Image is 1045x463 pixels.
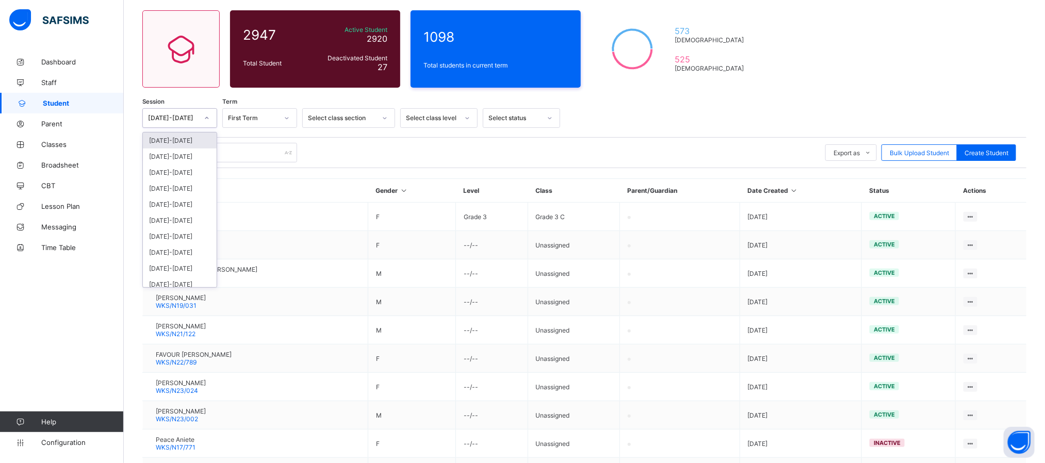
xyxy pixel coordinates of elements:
[156,322,206,330] span: [PERSON_NAME]
[528,316,619,344] td: Unassigned
[142,98,165,105] span: Session
[456,373,528,401] td: --/--
[456,401,528,429] td: --/--
[41,140,124,148] span: Classes
[874,212,895,220] span: active
[1004,427,1035,458] button: Open asap
[9,9,89,31] img: safsims
[456,429,528,458] td: --/--
[243,27,309,43] span: 2947
[156,379,206,387] span: [PERSON_NAME]
[368,231,455,259] td: F
[528,373,619,401] td: Unassigned
[368,429,455,458] td: F
[143,212,217,228] div: [DATE]-[DATE]
[456,231,528,259] td: --/--
[874,297,895,305] span: active
[368,259,455,288] td: M
[874,241,895,248] span: active
[528,259,619,288] td: Unassigned
[740,288,861,316] td: [DATE]
[965,149,1008,157] span: Create Student
[143,244,217,260] div: [DATE]-[DATE]
[41,120,124,128] span: Parent
[423,29,568,45] span: 1098
[456,179,528,203] th: Level
[528,231,619,259] td: Unassigned
[41,418,123,426] span: Help
[314,26,387,34] span: Active Student
[874,383,895,390] span: active
[488,114,541,122] div: Select status
[790,187,798,194] i: Sort in Ascending Order
[41,161,124,169] span: Broadsheet
[874,326,895,333] span: active
[456,203,528,231] td: Grade 3
[740,316,861,344] td: [DATE]
[740,401,861,429] td: [DATE]
[423,61,568,69] span: Total students in current term
[740,373,861,401] td: [DATE]
[156,415,198,423] span: WKS/N23/002
[41,202,124,210] span: Lesson Plan
[143,180,217,196] div: [DATE]-[DATE]
[143,228,217,244] div: [DATE]-[DATE]
[675,54,748,64] span: 525
[368,288,455,316] td: M
[874,354,895,361] span: active
[314,54,387,62] span: Deactivated Student
[378,62,387,72] span: 27
[143,260,217,276] div: [DATE]-[DATE]
[143,133,217,148] div: [DATE]-[DATE]
[528,401,619,429] td: Unassigned
[156,358,197,366] span: WKS/N22/789
[143,148,217,164] div: [DATE]-[DATE]
[222,98,237,105] span: Term
[890,149,949,157] span: Bulk Upload Student
[368,373,455,401] td: F
[740,231,861,259] td: [DATE]
[41,181,124,190] span: CBT
[862,179,956,203] th: Status
[41,78,124,87] span: Staff
[456,316,528,344] td: --/--
[308,114,376,122] div: Select class section
[368,401,455,429] td: M
[456,344,528,373] td: --/--
[528,344,619,373] td: Unassigned
[41,438,123,447] span: Configuration
[456,288,528,316] td: --/--
[148,114,198,122] div: [DATE]-[DATE]
[740,179,861,203] th: Date Created
[156,436,195,443] span: Peace Aniete
[368,316,455,344] td: M
[874,411,895,418] span: active
[528,203,619,231] td: Grade 3 C
[740,259,861,288] td: [DATE]
[740,203,861,231] td: [DATE]
[675,26,748,36] span: 573
[41,223,124,231] span: Messaging
[156,302,197,309] span: WKS/N19/031
[528,429,619,458] td: Unassigned
[143,196,217,212] div: [DATE]-[DATE]
[675,64,748,72] span: [DEMOGRAPHIC_DATA]
[874,269,895,276] span: active
[156,294,206,302] span: [PERSON_NAME]
[228,114,278,122] div: First Term
[143,276,217,292] div: [DATE]-[DATE]
[143,179,368,203] th: Student
[955,179,1026,203] th: Actions
[156,443,195,451] span: WKS/N17/771
[874,439,901,447] span: inactive
[740,344,861,373] td: [DATE]
[368,179,455,203] th: Gender
[41,243,124,252] span: Time Table
[456,259,528,288] td: --/--
[528,288,619,316] td: Unassigned
[156,351,232,358] span: FAVOUR [PERSON_NAME]
[406,114,459,122] div: Select class level
[143,164,217,180] div: [DATE]-[DATE]
[399,187,408,194] i: Sort in Ascending Order
[368,344,455,373] td: F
